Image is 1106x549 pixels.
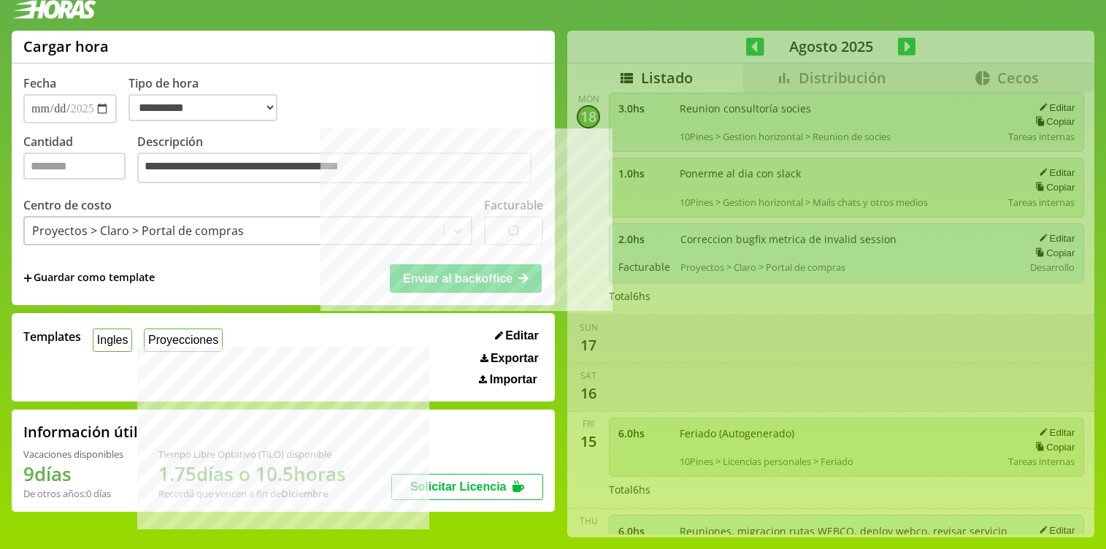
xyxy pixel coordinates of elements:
[491,329,543,343] button: Editar
[23,329,81,345] span: Templates
[158,448,346,461] div: Tiempo Libre Optativo (TiLO) disponible
[137,153,531,183] textarea: Descripción
[23,270,155,286] span: +Guardar como template
[281,487,328,500] b: Diciembre
[403,272,512,285] span: Enviar al backoffice
[505,329,538,342] span: Editar
[93,329,132,351] button: Ingles
[410,480,507,493] span: Solicitar Licencia
[23,270,32,286] span: +
[23,487,123,500] div: De otros años: 0 días
[23,75,56,91] label: Fecha
[128,94,277,121] select: Tipo de hora
[491,352,539,365] span: Exportar
[23,461,123,487] h1: 9 días
[476,351,543,366] button: Exportar
[390,264,542,292] button: Enviar al backoffice
[158,461,346,487] h1: 1.75 días o 10.5 horas
[137,134,543,187] label: Descripción
[23,153,126,180] input: Cantidad
[32,223,244,239] div: Proyectos > Claro > Portal de compras
[144,329,223,351] button: Proyecciones
[23,134,137,187] label: Cantidad
[158,487,346,500] div: Recordá que vencen a fin de
[128,75,289,123] label: Tipo de hora
[23,197,112,213] label: Centro de costo
[23,448,123,461] div: Vacaciones disponibles
[391,474,543,500] button: Solicitar Licencia
[490,373,537,386] span: Importar
[23,422,138,442] h2: Información útil
[484,197,543,213] label: Facturable
[23,37,109,56] h1: Cargar hora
